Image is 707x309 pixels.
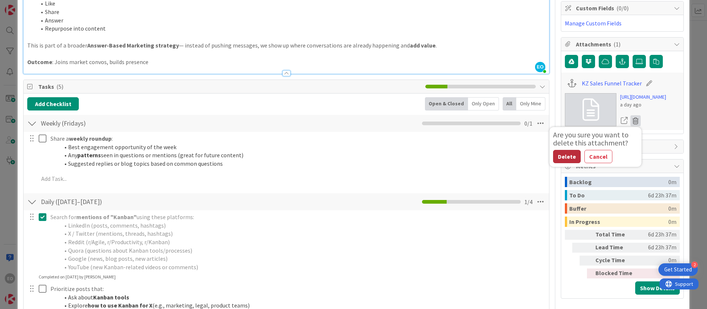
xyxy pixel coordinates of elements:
[38,82,422,91] span: Tasks
[668,217,676,227] div: 0m
[50,285,544,293] p: Prioritize posts that:
[576,40,670,49] span: Attachments
[664,266,692,273] div: Get Started
[59,254,544,263] li: Google (news, blog posts, new articles)
[613,41,620,48] span: ( 1 )
[93,294,129,301] strong: Kanban tools
[639,230,676,240] div: 6d 23h 37m
[36,16,545,25] li: Answer
[27,97,79,110] button: Add Checklist
[524,119,532,128] span: 0 / 1
[77,151,101,159] strong: patterns
[38,117,204,130] input: Add Checklist...
[38,195,204,208] input: Add Checklist...
[50,213,544,221] p: Search for using these platforms:
[620,116,628,126] a: Open
[595,243,636,253] div: Lead Time
[565,20,622,27] a: Manage Custom Fields
[59,229,544,238] li: X / Twitter (mentions, threads, hashtags)
[595,268,636,278] div: Blocked Time
[59,143,544,151] li: Best engagement opportunity of the week
[36,8,545,16] li: Share
[535,62,545,72] span: EO
[616,4,629,12] span: ( 0/0 )
[59,293,544,302] li: Ask about
[569,177,668,187] div: Backlog
[468,97,499,110] div: Only Open
[69,135,112,142] strong: weekly roundup
[503,97,516,110] div: All
[87,42,179,49] strong: Answer-Based Marketing strategy
[524,197,532,206] span: 1 / 4
[50,134,544,143] p: Share a :
[39,274,116,280] div: Completed on [DATE] by [PERSON_NAME]
[59,221,544,230] li: LinkedIn (posts, comments, hashtags)
[15,1,34,10] span: Support
[639,268,676,278] div: 0m
[569,217,668,227] div: In Progress
[36,24,545,33] li: Repurpose into content
[584,150,612,163] button: Cancel
[668,177,676,187] div: 0m
[668,203,676,214] div: 0m
[639,243,676,253] div: 6d 23h 37m
[635,281,680,295] button: Show Details
[553,131,638,147] div: Are you sure you want to delete this attachment?
[59,151,544,159] li: Any seen in questions or mentions (great for future content)
[569,203,668,214] div: Buffer
[27,41,545,50] p: This is part of a broader — instead of pushing messages, we show up where conversations are alrea...
[658,263,698,276] div: Open Get Started checklist, remaining modules: 2
[56,83,63,90] span: ( 5 )
[576,4,670,13] span: Custom Fields
[59,159,544,168] li: Suggested replies or blog topics based on common questions
[595,230,636,240] div: Total Time
[88,302,152,309] strong: how to use Kanban for X
[425,97,468,110] div: Open & Closed
[516,97,545,110] div: Only Mine
[569,190,648,200] div: To Do
[410,42,436,49] strong: add value
[691,261,698,268] div: 2
[582,79,642,88] a: KZ Sales Funnel Tracker
[620,101,666,109] div: a day ago
[59,238,544,246] li: Reddit (r/Agile, r/Productivity, r/Kanban)
[76,213,137,221] strong: mentions of "Kanban"
[648,190,676,200] div: 6d 23h 37m
[59,263,544,271] li: YouTube (new Kanban-related videos or comments)
[27,58,545,66] p: : Joins market convos, builds presence
[595,256,636,266] div: Cycle Time
[553,150,581,163] button: Delete
[639,256,676,266] div: 0m
[620,93,666,101] a: [URL][DOMAIN_NAME]
[59,246,544,255] li: Quora (questions about Kanban tools/processes)
[27,58,52,66] strong: Outcome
